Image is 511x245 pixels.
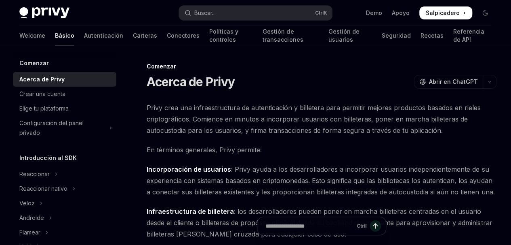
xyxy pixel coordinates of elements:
strong: Infraestructura de billetera [147,207,234,215]
button: Abrir búsqueda [179,6,332,20]
a: Autenticación [84,26,123,45]
a: Gestión de transacciones [263,26,318,45]
button: Alternar sección Swift [13,196,116,211]
button: Alternar el modo oscuro [479,6,492,19]
a: Elige tu plataforma [13,101,116,116]
div: Crear una cuenta [19,89,65,99]
button: Enviar mensaje [370,220,381,232]
input: Haz una pregunta... [265,217,353,235]
div: Elige tu plataforma [19,104,69,113]
font: Recetas [421,32,444,40]
span: : Privy ayuda a los desarrolladores a incorporar usuarios independientemente de su experiencia co... [147,164,496,198]
a: Demo [366,9,382,17]
a: Apoyo [392,9,410,17]
button: Alternar sección de aleteo [13,225,116,240]
font: Welcome [19,32,45,40]
button: Alternar sección de Android [13,211,116,225]
a: Seguridad [382,26,411,45]
img: Logotipo oscuro [19,7,69,19]
div: Reaccionar [19,169,50,179]
font: Políticas y controles [209,28,253,44]
a: Welcome [19,26,45,45]
a: Referencia de API [453,26,492,45]
span: Abrir en ChatGPT [429,78,478,86]
font: Carteras [133,32,157,40]
div: Veloz [19,198,35,208]
font: Básico [55,32,74,40]
div: Androide [19,213,44,223]
font: Gestión de usuarios [328,28,372,44]
font: Conectores [167,32,200,40]
a: Conectores [167,26,200,45]
a: Carteras [133,26,157,45]
button: Alternar la sección de React [13,167,116,181]
div: Acerca de Privy [19,75,65,84]
strong: Incorporación de usuarios [147,165,231,173]
span: Salpicadero [426,9,460,17]
h1: Acerca de Privy [147,75,235,89]
button: Abrir en ChatGPT [414,75,483,89]
a: Recetas [421,26,444,45]
a: Salpicadero [419,6,472,19]
h5: Comenzar [19,58,49,68]
a: Acerca de Privy [13,72,116,87]
span: : los desarrolladores pueden poner en marcha billeteras centradas en el usuario desde el cliente ... [147,206,496,240]
button: Alternar la sección Configuración del panel privado [13,116,116,140]
button: Alternar la sección nativa de React [13,181,116,196]
h5: Introducción al SDK [19,153,77,163]
a: Políticas y controles [209,26,253,45]
div: Reaccionar nativo [19,184,67,194]
font: Seguridad [382,32,411,40]
div: Configuración del panel privado [19,118,104,138]
div: Comenzar [147,62,496,70]
font: Autenticación [84,32,123,40]
a: Crear una cuenta [13,87,116,101]
a: Gestión de usuarios [328,26,372,45]
span: En términos generales, Privy permite: [147,144,496,156]
font: Referencia de API [453,28,492,44]
a: Básico [55,26,74,45]
span: Privy crea una infraestructura de autenticación y billetera para permitir mejores productos basad... [147,102,496,136]
font: Ctrl K [315,10,327,16]
div: Flamear [19,228,40,237]
font: Gestión de transacciones [263,28,318,44]
div: Buscar... [194,8,216,18]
